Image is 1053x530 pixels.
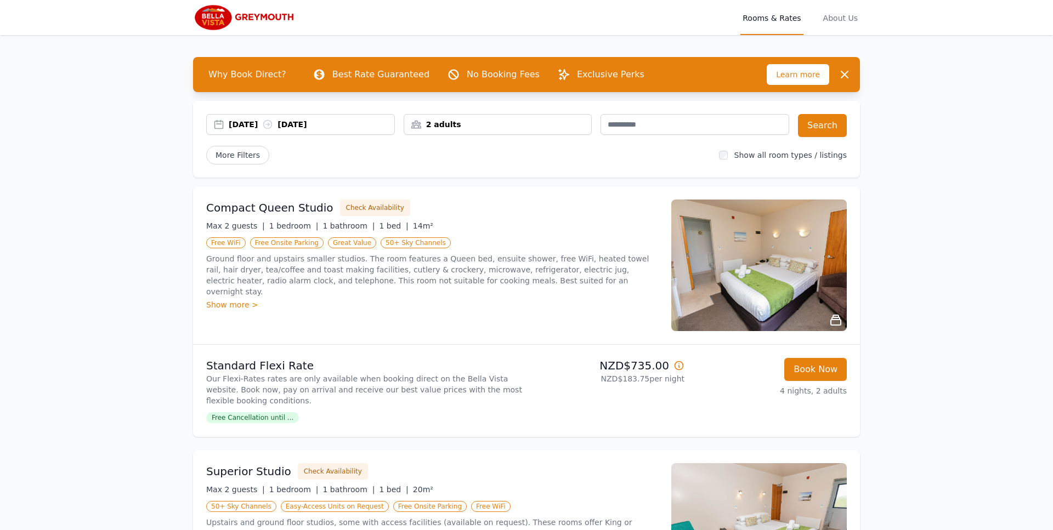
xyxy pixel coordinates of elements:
[269,485,319,494] span: 1 bedroom |
[767,64,829,85] span: Learn more
[393,501,467,512] span: Free Onsite Parking
[193,4,298,31] img: Bella Vista Greymouth
[381,237,451,248] span: 50+ Sky Channels
[531,373,684,384] p: NZD$183.75 per night
[798,114,847,137] button: Search
[206,221,265,230] span: Max 2 guests |
[250,237,324,248] span: Free Onsite Parking
[531,358,684,373] p: NZD$735.00
[206,253,658,297] p: Ground floor and upstairs smaller studios. The room features a Queen bed, ensuite shower, free Wi...
[206,237,246,248] span: Free WiFi
[322,221,375,230] span: 1 bathroom |
[281,501,389,512] span: Easy-Access Units on Request
[379,221,408,230] span: 1 bed |
[413,485,433,494] span: 20m²
[229,119,394,130] div: [DATE] [DATE]
[298,463,368,480] button: Check Availability
[206,412,299,423] span: Free Cancellation until ...
[322,485,375,494] span: 1 bathroom |
[206,200,333,215] h3: Compact Queen Studio
[206,299,658,310] div: Show more >
[784,358,847,381] button: Book Now
[206,358,522,373] p: Standard Flexi Rate
[269,221,319,230] span: 1 bedroom |
[328,237,376,248] span: Great Value
[206,464,291,479] h3: Superior Studio
[693,385,847,396] p: 4 nights, 2 adults
[206,373,522,406] p: Our Flexi-Rates rates are only available when booking direct on the Bella Vista website. Book now...
[379,485,408,494] span: 1 bed |
[471,501,511,512] span: Free WiFi
[206,146,269,164] span: More Filters
[206,501,276,512] span: 50+ Sky Channels
[577,68,644,81] p: Exclusive Perks
[404,119,592,130] div: 2 adults
[413,221,433,230] span: 14m²
[340,200,410,216] button: Check Availability
[467,68,540,81] p: No Booking Fees
[200,64,295,86] span: Why Book Direct?
[734,151,847,159] label: Show all room types / listings
[206,485,265,494] span: Max 2 guests |
[332,68,429,81] p: Best Rate Guaranteed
